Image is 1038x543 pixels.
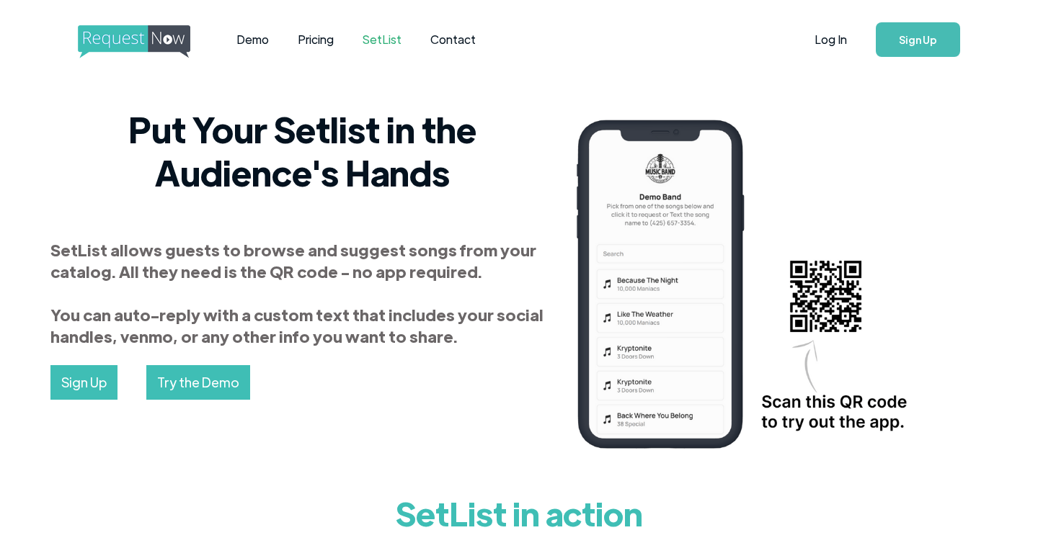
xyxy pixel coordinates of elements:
strong: SetList allows guests to browse and suggest songs from your catalog. All they need is the QR code... [50,239,544,346]
a: Demo [222,17,283,62]
a: Log In [800,14,861,65]
a: Pricing [283,17,348,62]
a: Sign Up [876,22,960,57]
a: Contact [416,17,490,62]
h2: Put Your Setlist in the Audience's Hands [50,107,554,194]
a: Try the Demo [146,365,250,400]
img: requestnow logo [78,25,217,58]
a: Sign Up [50,365,117,400]
a: home [78,25,186,54]
h1: SetList in action [123,484,915,542]
a: SetList [348,17,416,62]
